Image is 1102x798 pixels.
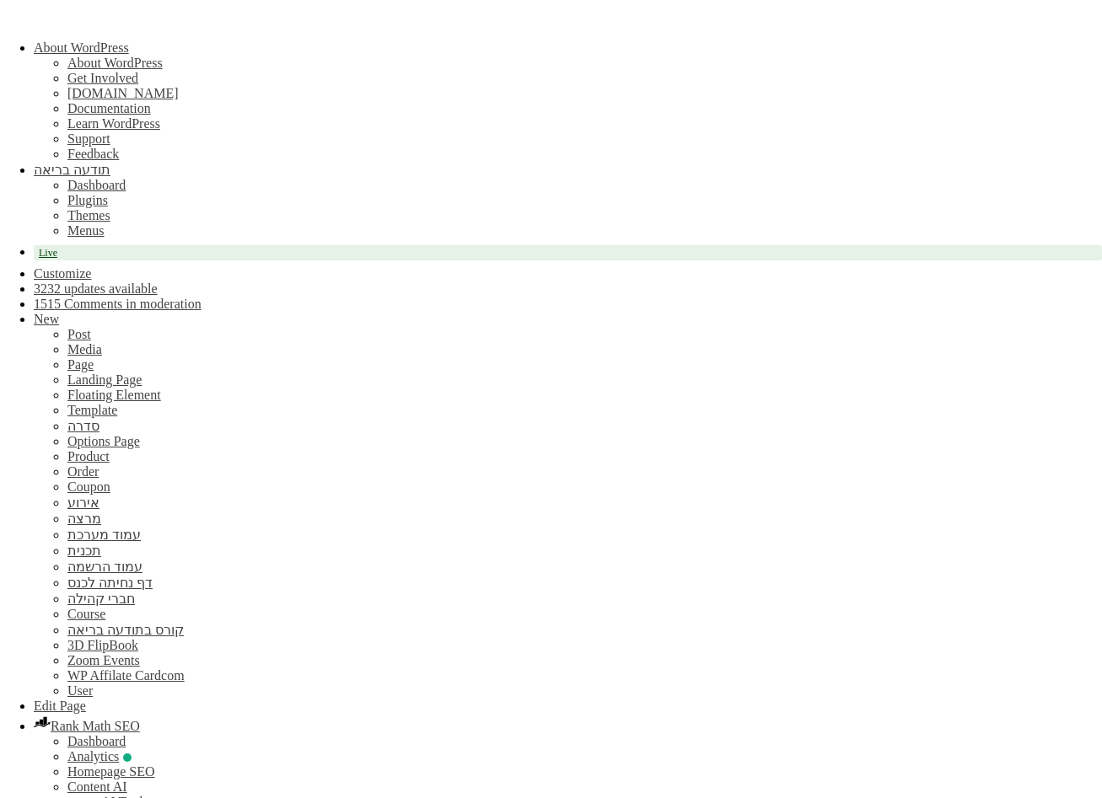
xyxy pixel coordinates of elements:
a: About WordPress [67,56,163,70]
a: Post [67,327,91,341]
span: 15 [34,297,47,311]
a: סדרה [67,419,99,433]
a: Media [67,342,102,356]
ul: About WordPress [34,56,1102,86]
a: Dashboard [67,178,126,192]
a: Feedback [67,147,119,161]
a: Course [67,607,105,621]
span: Rank Math SEO [51,719,140,733]
a: Documentation [67,101,151,115]
a: 3D FlipBook [67,638,138,652]
a: Zoom Events [67,653,140,667]
a: User [67,683,93,698]
a: Options Page [67,434,140,448]
a: דף נחיתה לכנס [67,576,153,590]
a: Customize [34,266,91,281]
a: WP Affilate Cardcom [67,668,185,683]
a: Coupon [67,479,110,494]
span: About WordPress [34,40,129,55]
a: Rank Math Dashboard [34,719,140,733]
a: אירוע [67,495,99,510]
a: Edit Homepage SEO Settings [67,764,155,779]
a: Template [67,403,117,417]
a: Page [67,357,94,372]
a: חברי קהילה [67,592,135,606]
a: עמוד הרשמה [67,560,142,574]
a: Order [67,464,99,479]
span: 32 updates available [47,281,158,296]
a: [DOMAIN_NAME] [67,86,179,100]
ul: תודעה בריאה [34,178,1102,208]
a: Live [34,245,1102,260]
a: Edit Page [34,699,86,713]
ul: New [34,327,1102,699]
a: Dashboard [67,734,126,748]
a: Themes [67,208,110,222]
a: קורס בתודעה בריאה [67,623,184,637]
a: תודעה בריאה [34,163,110,177]
a: Landing Page [67,372,142,387]
span: 15 Comments in moderation [47,297,202,311]
a: Plugins [67,193,108,207]
a: Review analytics and sitemaps [67,749,132,763]
ul: תודעה בריאה [34,208,1102,238]
a: Content AI [67,779,127,794]
a: Menus [67,223,105,238]
a: Floating Element [67,388,161,402]
ul: About WordPress [34,86,1102,162]
a: Product [67,449,110,463]
span: 32 [34,281,47,296]
a: עמוד מערכת [67,528,141,542]
a: Learn WordPress [67,116,160,131]
a: תכנית [67,544,101,558]
a: מרצה [67,511,101,526]
a: Get Involved [67,71,138,85]
span: New [34,312,59,326]
a: Support [67,131,110,146]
